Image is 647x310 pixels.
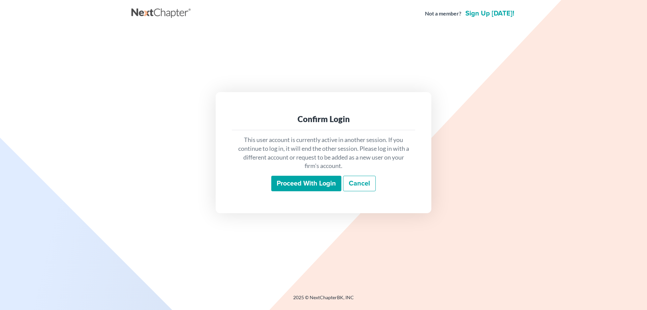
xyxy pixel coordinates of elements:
[343,176,376,191] a: Cancel
[464,10,516,17] a: Sign up [DATE]!
[271,176,341,191] input: Proceed with login
[425,10,461,18] strong: Not a member?
[237,114,410,124] div: Confirm Login
[131,294,516,306] div: 2025 © NextChapterBK, INC
[237,136,410,170] p: This user account is currently active in another session. If you continue to log in, it will end ...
